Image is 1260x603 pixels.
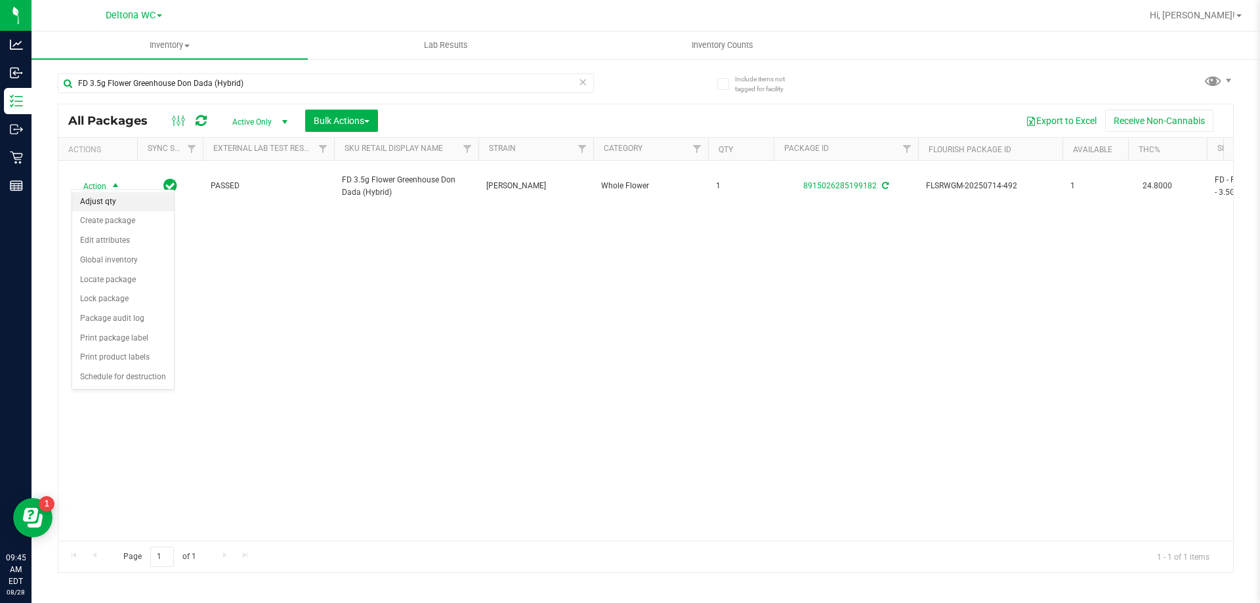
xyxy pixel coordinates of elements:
[604,144,642,153] a: Category
[1146,547,1220,566] span: 1 - 1 of 1 items
[305,110,378,132] button: Bulk Actions
[39,496,54,512] iframe: Resource center unread badge
[10,94,23,108] inline-svg: Inventory
[108,177,124,196] span: select
[406,39,486,51] span: Lab Results
[6,552,26,587] p: 09:45 AM EDT
[213,144,316,153] a: External Lab Test Result
[926,180,1055,192] span: FLSRWGM-20250714-492
[13,498,52,537] iframe: Resource center
[308,31,584,59] a: Lab Results
[1217,144,1257,153] a: SKU Name
[784,144,829,153] a: Package ID
[584,31,860,59] a: Inventory Counts
[716,180,766,192] span: 1
[72,367,174,387] li: Schedule for destruction
[31,31,308,59] a: Inventory
[10,123,23,136] inline-svg: Outbound
[72,251,174,270] li: Global inventory
[10,38,23,51] inline-svg: Analytics
[486,180,585,192] span: [PERSON_NAME]
[72,309,174,329] li: Package audit log
[1105,110,1213,132] button: Receive Non-Cannabis
[181,138,203,160] a: Filter
[150,547,174,567] input: 1
[163,177,177,195] span: In Sync
[72,177,107,196] span: Action
[211,180,326,192] span: PASSED
[345,144,443,153] a: Sku Retail Display Name
[10,66,23,79] inline-svg: Inbound
[735,74,801,94] span: Include items not tagged for facility
[68,145,132,154] div: Actions
[58,73,594,93] input: Search Package ID, Item Name, SKU, Lot or Part Number...
[457,138,478,160] a: Filter
[601,180,700,192] span: Whole Flower
[1073,145,1112,154] a: Available
[10,179,23,192] inline-svg: Reports
[880,181,889,190] span: Sync from Compliance System
[803,181,877,190] a: 8915026285199182
[896,138,918,160] a: Filter
[489,144,516,153] a: Strain
[1017,110,1105,132] button: Export to Excel
[674,39,771,51] span: Inventory Counts
[72,211,174,231] li: Create package
[106,10,156,21] span: Deltona WC
[578,73,587,91] span: Clear
[31,39,308,51] span: Inventory
[719,145,733,154] a: Qty
[72,348,174,367] li: Print product labels
[6,587,26,597] p: 08/28
[72,329,174,348] li: Print package label
[72,270,174,290] li: Locate package
[72,289,174,309] li: Lock package
[572,138,593,160] a: Filter
[148,144,198,153] a: Sync Status
[929,145,1011,154] a: Flourish Package ID
[312,138,334,160] a: Filter
[1070,180,1120,192] span: 1
[1150,10,1235,20] span: Hi, [PERSON_NAME]!
[68,114,161,128] span: All Packages
[1136,177,1179,196] span: 24.8000
[686,138,708,160] a: Filter
[1139,145,1160,154] a: THC%
[72,231,174,251] li: Edit attributes
[10,151,23,164] inline-svg: Retail
[342,174,471,199] span: FD 3.5g Flower Greenhouse Don Dada (Hybrid)
[112,547,207,567] span: Page of 1
[314,115,369,126] span: Bulk Actions
[72,192,174,212] li: Adjust qty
